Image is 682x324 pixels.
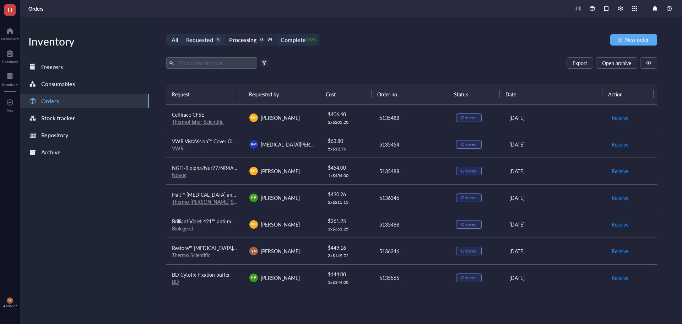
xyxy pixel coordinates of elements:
[461,142,477,147] div: Ordered
[328,119,368,125] div: 2 x $ 203.20
[610,34,657,46] button: New order
[166,34,319,46] div: segmented control
[328,270,368,278] div: $ 144.00
[20,60,149,74] a: Freezers
[573,60,587,66] span: Export
[328,217,368,225] div: $ 361.25
[172,118,223,125] a: ThermoFisher Scientific
[41,130,68,140] div: Repository
[373,264,450,291] td: 5135565
[172,278,179,285] a: BD
[28,5,45,12] a: Orders
[373,131,450,158] td: 5135454
[379,221,445,228] div: 5135488
[612,194,628,202] span: Receive
[172,90,229,98] span: Request
[177,58,254,68] input: Find orders in table
[172,145,184,152] a: VWR
[602,60,631,66] span: Open archive
[1,37,19,41] div: Dashboard
[379,194,445,202] div: 5136346
[373,238,450,264] td: 5136346
[251,275,256,281] span: EP
[186,35,213,45] div: Requested
[172,225,193,232] a: Biolegend
[261,221,300,228] span: [PERSON_NAME]
[41,62,63,72] div: Freezers
[20,34,149,48] div: Inventory
[166,84,243,104] th: Request
[261,194,300,201] span: [PERSON_NAME]
[261,141,339,148] span: [MEDICAL_DATA][PERSON_NAME]
[251,248,256,254] span: YN
[251,115,256,120] span: MP
[172,191,345,198] span: Halt™ [MEDICAL_DATA] and Phosphatase Inhibitor Cocktail, EDTA-free (100X)
[172,271,230,278] span: BD Cytofix Fixation buffer
[372,84,449,104] th: Order no.
[41,79,75,89] div: Consumables
[261,274,300,281] span: [PERSON_NAME]
[625,37,649,42] span: New order
[509,140,600,148] div: [DATE]
[612,274,628,282] span: Receive
[172,111,204,118] span: CellTrace CFSE
[215,37,221,43] div: 9
[172,171,186,179] a: Novus
[8,299,12,302] span: YN
[461,222,477,227] div: Ordered
[328,110,368,118] div: $ 406.40
[172,218,278,225] span: Brilliant Violet 421™ anti-mouse Lineage Cocktail
[2,48,18,64] a: Notebook
[611,192,629,203] button: Receive
[602,84,654,104] th: Action
[461,248,477,254] div: Ordered
[612,247,628,255] span: Receive
[20,94,149,108] a: Orders
[611,165,629,177] button: Receive
[611,272,629,283] button: Receive
[20,111,149,125] a: Stock tracker
[612,221,628,228] span: Receive
[328,226,368,232] div: 1 x $ 361.25
[509,194,600,202] div: [DATE]
[373,184,450,211] td: 5136346
[172,252,238,258] div: Thermo Scientific
[328,190,368,198] div: $ 430.26
[41,147,61,157] div: Archive
[251,142,256,147] span: KM
[328,137,368,145] div: $ 63.80
[373,211,450,238] td: 5135488
[461,115,477,121] div: Ordered
[448,84,499,104] th: Status
[172,164,282,171] span: NGFI-B alpha/Nur77/NR4A1 Antibody - BSA Free
[611,139,629,150] button: Receive
[379,274,445,282] div: 5135565
[612,140,628,148] span: Receive
[328,244,368,251] div: $ 449.16
[243,84,320,104] th: Requested by
[20,145,149,159] a: Archive
[328,253,368,259] div: 3 x $ 149.72
[261,114,300,121] span: [PERSON_NAME]
[509,114,600,122] div: [DATE]
[172,198,251,205] a: Thermo [PERSON_NAME] Scientific
[3,304,17,308] div: Account
[612,167,628,175] span: Receive
[251,195,256,201] span: EP
[509,167,600,175] div: [DATE]
[611,219,629,230] button: Receive
[461,275,477,281] div: Ordered
[172,244,584,251] span: Restore™ [MEDICAL_DATA] Stripping Buffer, Thermo Scientific, Restore™ [MEDICAL_DATA] Stripping Bu...
[612,114,628,122] span: Receive
[172,138,301,145] span: VWR VistaVision™ Cover Glasses, No. 1-Cover glass square
[567,57,593,69] button: Export
[20,128,149,142] a: Repository
[229,35,256,45] div: Processing
[2,59,18,64] div: Notebook
[461,168,477,174] div: Ordered
[1,25,19,41] a: Dashboard
[379,167,445,175] div: 5135488
[261,248,300,255] span: [PERSON_NAME]
[281,35,305,45] div: Complete
[2,71,18,86] a: Inventory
